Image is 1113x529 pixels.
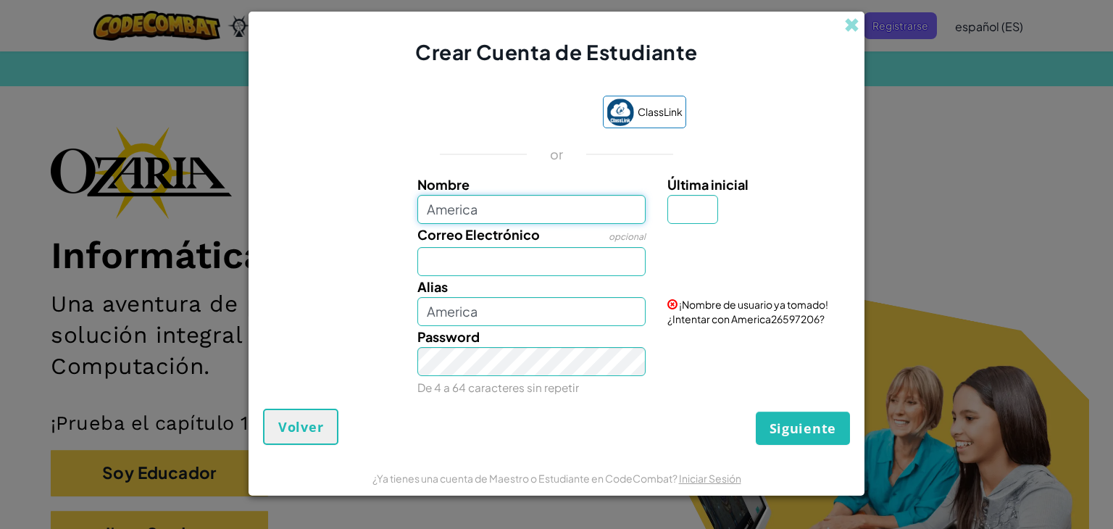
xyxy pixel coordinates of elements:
[417,328,480,345] span: Password
[606,99,634,126] img: classlink-logo-small.png
[417,380,579,394] small: De 4 a 64 caracteres sin repetir
[278,418,323,436] span: Volver
[638,101,683,122] span: ClassLink
[667,298,828,325] span: ¡Nombre de usuario ya tomado! ¿Intentar con America26597206?
[770,420,836,437] span: Siguiente
[679,472,741,485] a: Iniciar Sesión
[372,472,679,485] span: ¿Ya tienes una cuenta de Maestro o Estudiante en CodeCombat?
[756,412,850,445] button: Siguiente
[420,98,596,130] iframe: Botón Iniciar sesión con Google
[263,409,338,445] button: Volver
[417,278,448,295] span: Alias
[417,226,540,243] span: Correo Electrónico
[609,231,646,242] span: opcional
[415,39,698,64] span: Crear Cuenta de Estudiante
[550,146,564,163] p: or
[667,176,749,193] span: Última inicial
[417,176,470,193] span: Nombre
